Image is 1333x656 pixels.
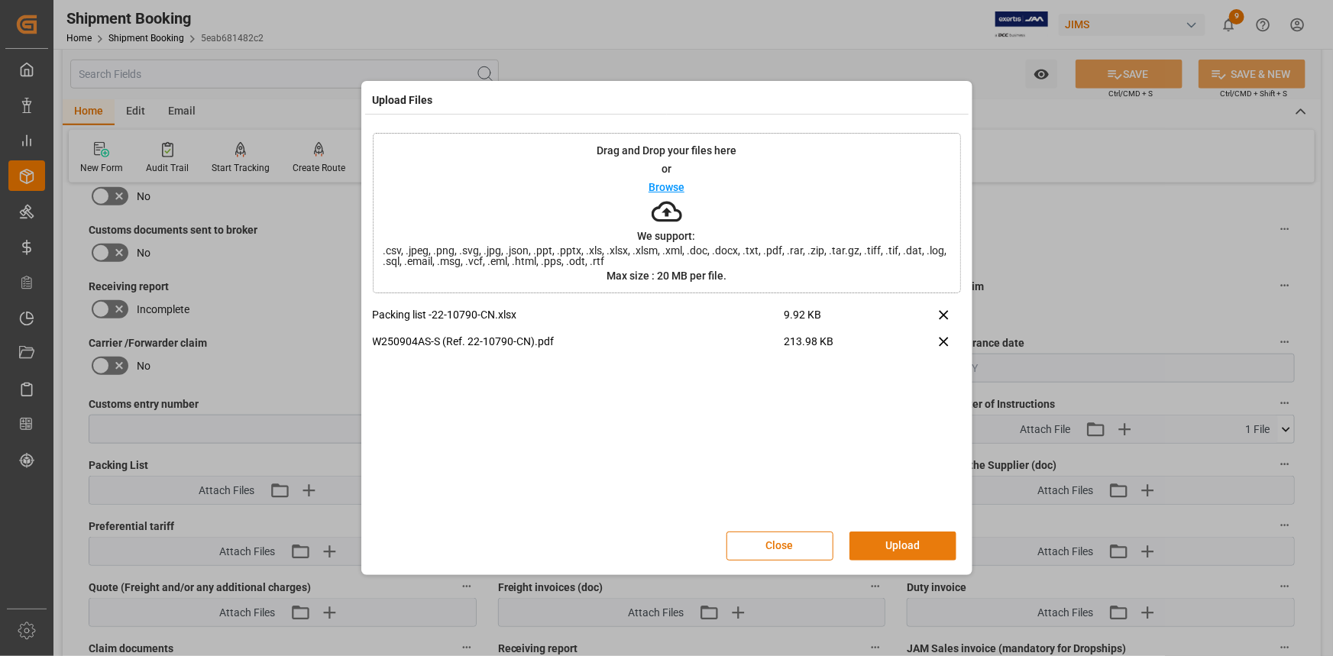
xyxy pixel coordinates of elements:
span: .csv, .jpeg, .png, .svg, .jpg, .json, .ppt, .pptx, .xls, .xlsx, .xlsm, .xml, .doc, .docx, .txt, .... [374,245,960,267]
span: 213.98 KB [785,334,888,360]
button: Upload [849,532,956,561]
p: Drag and Drop your files here [597,145,736,156]
h4: Upload Files [373,92,433,108]
p: Browse [649,182,684,192]
div: Drag and Drop your files hereorBrowseWe support:.csv, .jpeg, .png, .svg, .jpg, .json, .ppt, .pptx... [373,133,961,293]
p: Max size : 20 MB per file. [607,270,726,281]
p: or [662,163,671,174]
p: W250904AS-S (Ref. 22-10790-CN).pdf [373,334,785,350]
p: Packing list -22-10790-CN.xlsx [373,307,785,323]
p: We support: [638,231,696,241]
button: Close [726,532,833,561]
span: 9.92 KB [785,307,888,334]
